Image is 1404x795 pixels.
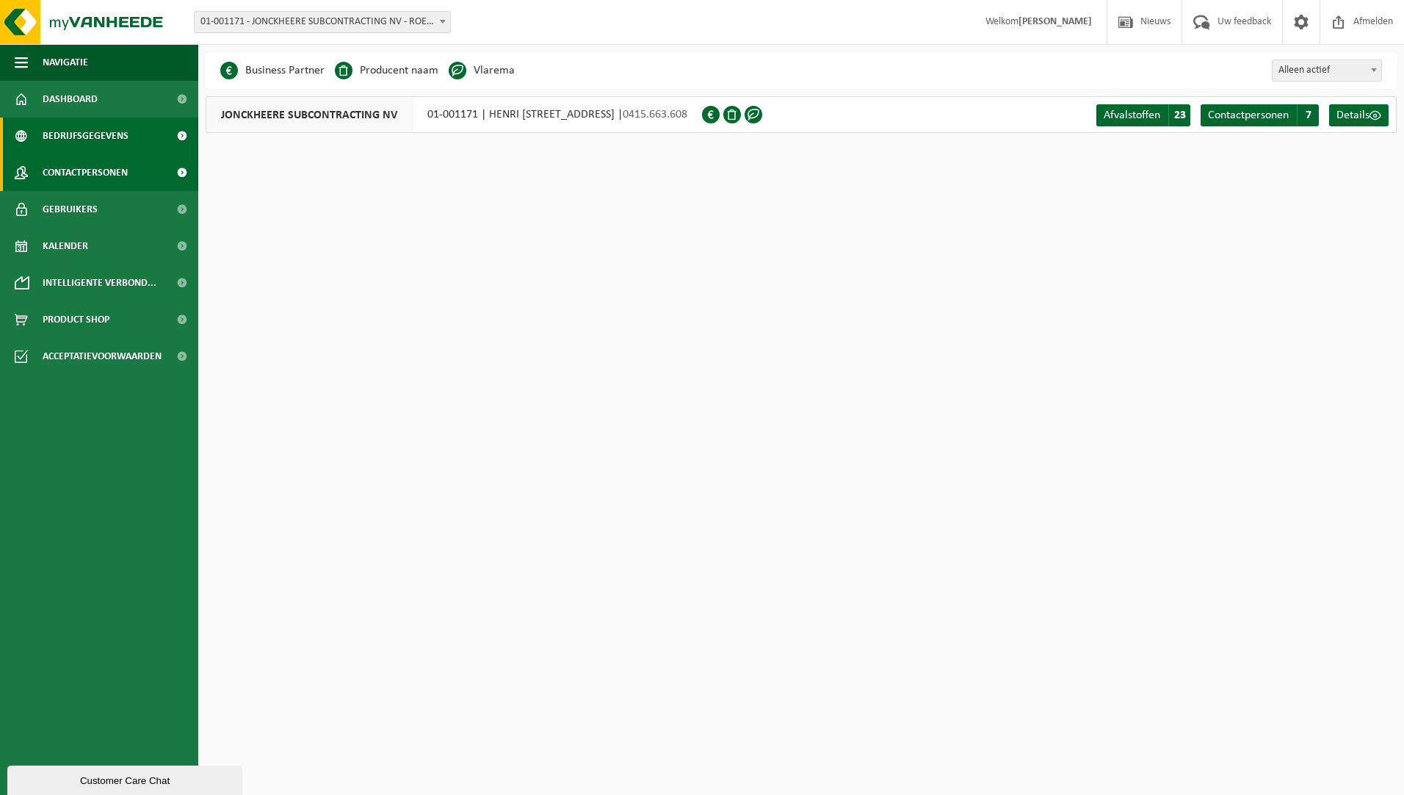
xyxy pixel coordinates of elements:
[1096,104,1190,126] a: Afvalstoffen 23
[206,97,413,132] span: JONCKHEERE SUBCONTRACTING NV
[43,265,156,301] span: Intelligente verbond...
[43,191,98,228] span: Gebruikers
[206,96,702,133] div: 01-001171 | HENRI [STREET_ADDRESS] |
[195,12,450,32] span: 01-001171 - JONCKHEERE SUBCONTRACTING NV - ROESELARE
[1168,104,1190,126] span: 23
[43,44,88,81] span: Navigatie
[1104,109,1160,121] span: Afvalstoffen
[1201,104,1319,126] a: Contactpersonen 7
[220,60,325,82] li: Business Partner
[1336,109,1369,121] span: Details
[1273,60,1381,81] span: Alleen actief
[1208,109,1289,121] span: Contactpersonen
[335,60,438,82] li: Producent naam
[1272,60,1382,82] span: Alleen actief
[1329,104,1389,126] a: Details
[43,81,98,118] span: Dashboard
[7,763,245,795] iframe: chat widget
[43,154,128,191] span: Contactpersonen
[43,301,109,338] span: Product Shop
[1297,104,1319,126] span: 7
[194,11,451,33] span: 01-001171 - JONCKHEERE SUBCONTRACTING NV - ROESELARE
[43,338,162,375] span: Acceptatievoorwaarden
[43,118,129,154] span: Bedrijfsgegevens
[1018,16,1092,27] strong: [PERSON_NAME]
[43,228,88,265] span: Kalender
[623,109,687,120] span: 0415.663.608
[449,60,515,82] li: Vlarema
